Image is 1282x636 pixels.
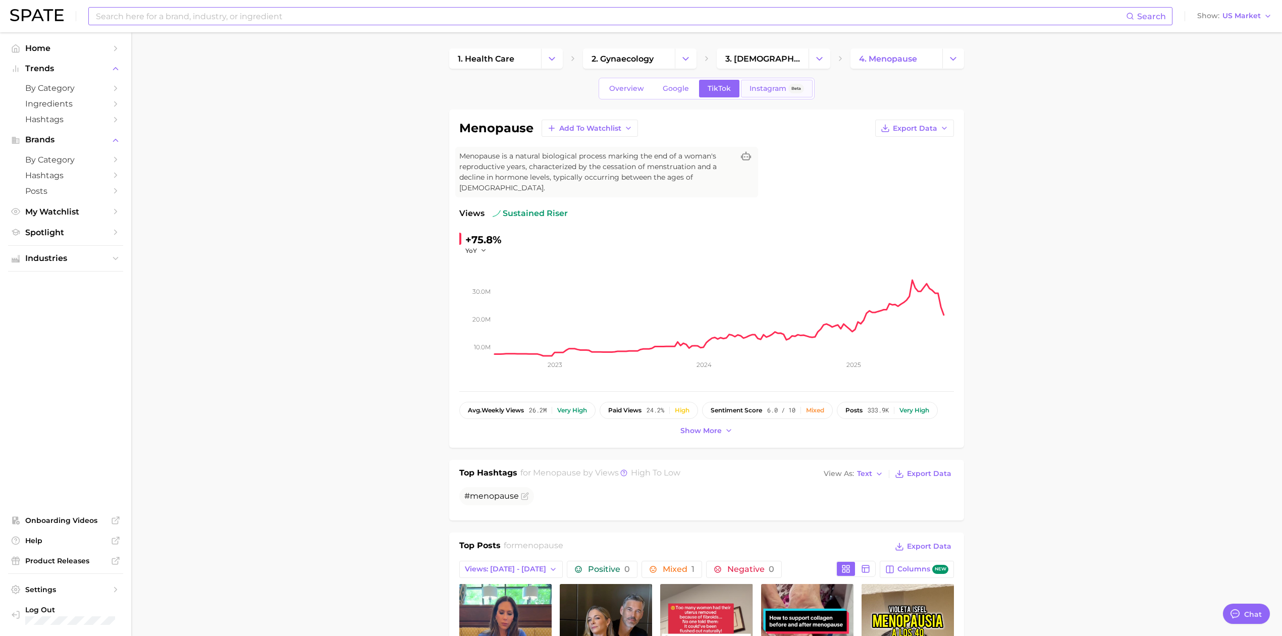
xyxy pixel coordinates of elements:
[907,469,951,478] span: Export Data
[459,207,485,220] span: Views
[711,407,762,414] span: sentiment score
[25,556,106,565] span: Product Releases
[458,54,514,64] span: 1. health care
[880,561,954,578] button: Columnsnew
[678,424,735,438] button: Show more
[791,84,801,93] span: Beta
[8,513,123,528] a: Onboarding Videos
[601,80,653,97] a: Overview
[493,207,568,220] span: sustained riser
[1222,13,1261,19] span: US Market
[631,468,680,478] span: high to low
[717,48,809,69] a: 3. [DEMOGRAPHIC_DATA] reproductive system concerns
[25,228,106,237] span: Spotlight
[8,533,123,548] a: Help
[675,48,697,69] button: Change Category
[25,536,106,545] span: Help
[8,132,123,147] button: Brands
[459,467,517,481] h1: Top Hashtags
[837,402,938,419] button: posts333.9kVery high
[8,225,123,240] a: Spotlight
[824,471,854,476] span: View As
[25,516,106,525] span: Onboarding Videos
[470,491,519,501] span: menopause
[663,565,695,573] span: Mixed
[932,565,948,574] span: new
[741,80,813,97] a: InstagramBeta
[769,564,774,574] span: 0
[25,43,106,53] span: Home
[520,467,680,481] h2: for by Views
[542,120,638,137] button: Add to Watchlist
[459,402,596,419] button: avg.weekly views26.2mVery high
[472,288,491,295] tspan: 30.0m
[465,565,546,573] span: Views: [DATE] - [DATE]
[583,48,675,69] a: 2. gynaecology
[846,361,861,368] tspan: 2025
[559,124,621,133] span: Add to Watchlist
[675,407,689,414] div: High
[465,246,477,255] span: YoY
[892,467,954,481] button: Export Data
[464,491,519,501] span: #
[25,254,106,263] span: Industries
[557,407,587,414] div: Very high
[588,565,630,573] span: Positive
[474,343,491,351] tspan: 10.0m
[727,565,774,573] span: Negative
[8,602,123,628] a: Log out. Currently logged in with e-mail nelmark.hm@pg.com.
[521,492,529,500] button: Flag as miscategorized or irrelevant
[8,251,123,266] button: Industries
[25,207,106,217] span: My Watchlist
[25,99,106,109] span: Ingredients
[465,246,487,255] button: YoY
[95,8,1126,25] input: Search here for a brand, industry, or ingredient
[472,315,491,323] tspan: 20.0m
[592,54,654,64] span: 2. gynaecology
[533,468,581,478] span: menopause
[25,605,115,614] span: Log Out
[857,471,872,476] span: Text
[859,54,917,64] span: 4. menopause
[1137,12,1166,21] span: Search
[897,565,948,574] span: Columns
[25,135,106,144] span: Brands
[708,84,731,93] span: TikTok
[8,152,123,168] a: by Category
[821,467,886,481] button: View AsText
[468,407,524,414] span: weekly views
[514,541,563,550] span: menopause
[845,407,863,414] span: posts
[25,115,106,124] span: Hashtags
[25,64,106,73] span: Trends
[493,209,501,218] img: sustained riser
[725,54,800,64] span: 3. [DEMOGRAPHIC_DATA] reproductive system concerns
[750,84,786,93] span: Instagram
[647,407,664,414] span: 24.2%
[459,540,501,555] h1: Top Posts
[8,183,123,199] a: Posts
[806,407,824,414] div: Mixed
[850,48,942,69] a: 4. menopause
[10,9,64,21] img: SPATE
[1197,13,1219,19] span: Show
[459,122,533,134] h1: menopause
[654,80,698,97] a: Google
[697,361,712,368] tspan: 2024
[25,585,106,594] span: Settings
[459,151,734,193] span: Menopause is a natural biological process marking the end of a woman's reproductive years, charac...
[465,232,502,248] div: +75.8%
[8,582,123,597] a: Settings
[907,542,951,551] span: Export Data
[8,168,123,183] a: Hashtags
[8,96,123,112] a: Ingredients
[541,48,563,69] button: Change Category
[663,84,689,93] span: Google
[609,84,644,93] span: Overview
[600,402,698,419] button: paid views24.2%High
[699,80,739,97] a: TikTok
[680,427,722,435] span: Show more
[702,402,833,419] button: sentiment score6.0 / 10Mixed
[459,561,563,578] button: Views: [DATE] - [DATE]
[8,112,123,127] a: Hashtags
